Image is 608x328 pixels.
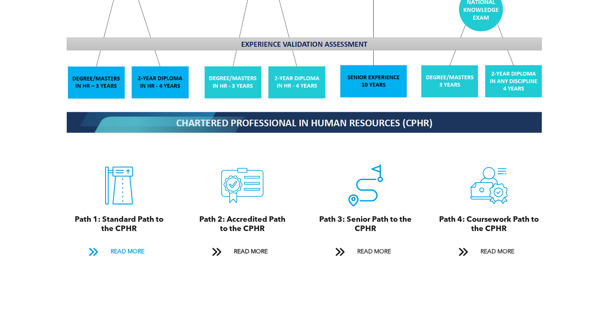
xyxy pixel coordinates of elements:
[453,244,525,260] a: READ MORE
[329,244,402,260] a: READ MORE
[108,244,147,260] span: READ MORE
[199,216,285,233] span: Path 2: Accredited Path to the CPHR
[319,216,412,233] span: Path 3: Senior Path to the CPHR
[231,244,271,260] span: READ MORE
[478,244,517,260] span: READ MORE
[439,216,539,233] span: Path 4: Coursework Path to the CPHR
[75,216,163,233] span: Path 1: Standard Path to the CPHR
[83,244,155,260] a: READ MORE
[206,244,279,260] a: READ MORE
[354,244,394,260] span: READ MORE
